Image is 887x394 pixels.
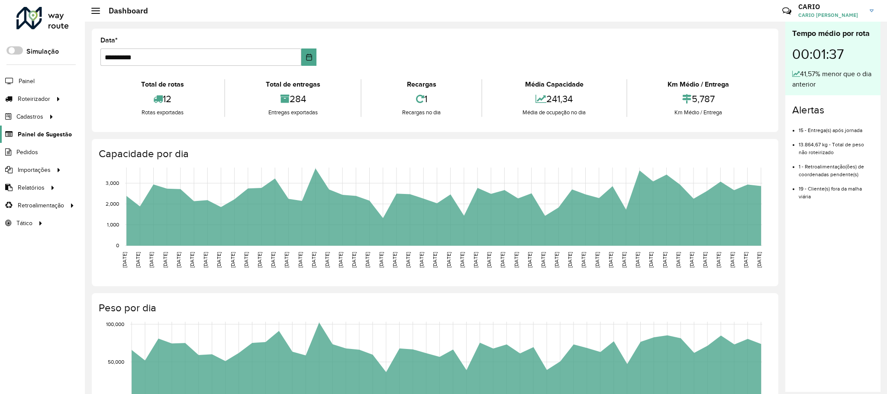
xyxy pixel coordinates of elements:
[297,252,303,268] text: [DATE]
[459,252,465,268] text: [DATE]
[100,35,118,45] label: Data
[243,252,249,268] text: [DATE]
[675,252,681,268] text: [DATE]
[392,252,397,268] text: [DATE]
[106,201,119,207] text: 2,000
[301,48,316,66] button: Choose Date
[729,252,735,268] text: [DATE]
[176,252,181,268] text: [DATE]
[689,252,694,268] text: [DATE]
[311,252,316,268] text: [DATE]
[103,90,222,108] div: 12
[351,252,357,268] text: [DATE]
[107,222,119,227] text: 1,000
[108,359,124,365] text: 50,000
[116,242,119,248] text: 0
[18,201,64,210] span: Retroalimentação
[799,156,874,178] li: 1 - Retroalimentação(ões) de coordenadas pendente(s)
[106,180,119,186] text: 3,000
[16,112,43,121] span: Cadastros
[629,90,768,108] div: 5,787
[554,252,559,268] text: [DATE]
[364,108,479,117] div: Recargas no dia
[799,178,874,200] li: 19 - Cliente(s) fora da malha viária
[621,252,627,268] text: [DATE]
[364,79,479,90] div: Recargas
[338,252,343,268] text: [DATE]
[756,252,762,268] text: [DATE]
[324,252,330,268] text: [DATE]
[16,148,38,157] span: Pedidos
[608,252,613,268] text: [DATE]
[527,252,532,268] text: [DATE]
[792,104,874,116] h4: Alertas
[777,2,796,20] a: Contato Rápido
[18,130,72,139] span: Painel de Sugestão
[189,252,195,268] text: [DATE]
[799,134,874,156] li: 13.864,67 kg - Total de peso não roteirizado
[446,252,452,268] text: [DATE]
[473,252,478,268] text: [DATE]
[419,252,424,268] text: [DATE]
[405,252,411,268] text: [DATE]
[540,252,546,268] text: [DATE]
[629,108,768,117] div: Km Médio / Entrega
[798,11,863,19] span: CARIO [PERSON_NAME]
[99,302,770,314] h4: Peso por dia
[227,90,358,108] div: 284
[230,252,235,268] text: [DATE]
[484,79,624,90] div: Média Capacidade
[26,46,59,57] label: Simulação
[18,165,51,174] span: Importações
[270,252,276,268] text: [DATE]
[284,252,289,268] text: [DATE]
[106,321,124,327] text: 100,000
[798,3,863,11] h3: CARIO
[581,252,586,268] text: [DATE]
[500,252,505,268] text: [DATE]
[486,252,492,268] text: [DATE]
[364,90,479,108] div: 1
[227,108,358,117] div: Entregas exportadas
[364,252,370,268] text: [DATE]
[16,219,32,228] span: Tático
[19,77,35,86] span: Painel
[99,148,770,160] h4: Capacidade por dia
[100,6,148,16] h2: Dashboard
[635,252,640,268] text: [DATE]
[148,252,154,268] text: [DATE]
[716,252,721,268] text: [DATE]
[662,252,668,268] text: [DATE]
[594,252,600,268] text: [DATE]
[432,252,438,268] text: [DATE]
[792,39,874,69] div: 00:01:37
[103,108,222,117] div: Rotas exportadas
[484,108,624,117] div: Média de ocupação no dia
[567,252,573,268] text: [DATE]
[629,79,768,90] div: Km Médio / Entrega
[203,252,208,268] text: [DATE]
[792,28,874,39] div: Tempo médio por rota
[648,252,654,268] text: [DATE]
[162,252,168,268] text: [DATE]
[743,252,748,268] text: [DATE]
[792,69,874,90] div: 41,57% menor que o dia anterior
[702,252,708,268] text: [DATE]
[799,120,874,134] li: 15 - Entrega(s) após jornada
[18,94,50,103] span: Roteirizador
[18,183,45,192] span: Relatórios
[513,252,519,268] text: [DATE]
[257,252,262,268] text: [DATE]
[484,90,624,108] div: 241,34
[135,252,141,268] text: [DATE]
[378,252,384,268] text: [DATE]
[122,252,127,268] text: [DATE]
[216,252,222,268] text: [DATE]
[103,79,222,90] div: Total de rotas
[227,79,358,90] div: Total de entregas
